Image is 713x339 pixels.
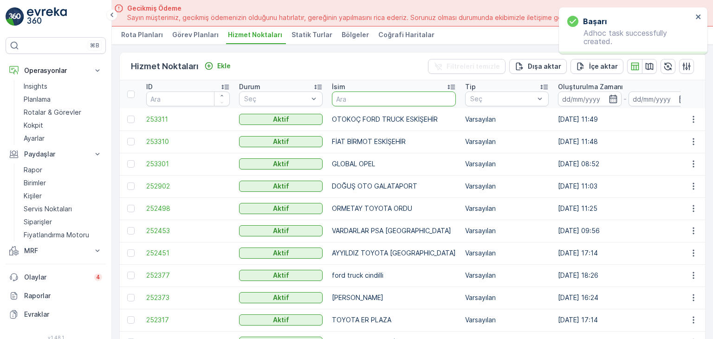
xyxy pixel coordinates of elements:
[127,205,135,212] div: Toggle Row Selected
[96,274,100,281] p: 4
[146,159,230,169] a: 253301
[553,175,696,197] td: [DATE] 11:03
[239,114,323,125] button: Aktif
[6,61,106,80] button: Operasyonlar
[273,137,289,146] p: Aktif
[24,121,43,130] p: Kokpit
[20,80,106,93] a: Insights
[528,62,561,71] p: Dışa aktar
[327,175,460,197] td: DOĞUŞ OTO GALATAPORT
[146,204,230,213] a: 252498
[629,91,692,106] input: dd/mm/yyyy
[20,119,106,132] a: Kokpit
[24,134,45,143] p: Ayarlar
[553,287,696,309] td: [DATE] 16:24
[24,310,102,319] p: Evraklar
[239,270,323,281] button: Aktif
[332,91,456,106] input: Ara
[273,204,289,213] p: Aktif
[567,29,693,46] p: Adhoc task successfully created.
[460,242,553,264] td: Varsayılan
[6,305,106,324] a: Evraklar
[146,82,153,91] p: ID
[146,91,230,106] input: Ara
[239,181,323,192] button: Aktif
[24,246,87,255] p: MRF
[24,204,72,214] p: Servis Noktaları
[447,62,500,71] p: Filtreleri temizle
[239,248,323,259] button: Aktif
[20,106,106,119] a: Rotalar & Görevler
[127,272,135,279] div: Toggle Row Selected
[90,42,99,49] p: ⌘B
[24,178,46,188] p: Birimler
[460,197,553,220] td: Varsayılan
[20,132,106,145] a: Ayarlar
[273,159,289,169] p: Aktif
[239,225,323,236] button: Aktif
[146,115,230,124] a: 253311
[20,176,106,189] a: Birimler
[239,82,260,91] p: Durum
[583,16,607,27] h3: başarı
[273,115,289,124] p: Aktif
[24,291,102,300] p: Raporlar
[146,248,230,258] a: 252451
[127,160,135,168] div: Toggle Row Selected
[292,30,332,39] span: Statik Turlar
[121,30,163,39] span: Rota Planları
[553,108,696,130] td: [DATE] 11:49
[127,13,596,22] span: Sayın müşterimiz, gecikmiş ödemenizin olduğunu hatırlatır, gereğinin yapılmasını rica ederiz. Sor...
[20,202,106,215] a: Servis Noktaları
[20,189,106,202] a: Kişiler
[24,165,42,175] p: Rapor
[172,30,219,39] span: Görev Planları
[146,226,230,235] a: 252453
[428,59,506,74] button: Filtreleri temizle
[127,249,135,257] div: Toggle Row Selected
[6,145,106,163] button: Paydaşlar
[553,242,696,264] td: [DATE] 17:14
[239,292,323,303] button: Aktif
[6,241,106,260] button: MRF
[509,59,567,74] button: Dışa aktar
[378,30,434,39] span: Coğrafi Haritalar
[553,309,696,331] td: [DATE] 17:14
[127,227,135,235] div: Toggle Row Selected
[460,287,553,309] td: Varsayılan
[146,182,230,191] span: 252902
[460,220,553,242] td: Varsayılan
[460,108,553,130] td: Varsayılan
[239,203,323,214] button: Aktif
[127,116,135,123] div: Toggle Row Selected
[239,136,323,147] button: Aktif
[239,314,323,326] button: Aktif
[332,82,345,91] p: İsim
[6,287,106,305] a: Raporlar
[20,228,106,241] a: Fiyatlandırma Motoru
[20,93,106,106] a: Planlama
[24,66,87,75] p: Operasyonlar
[146,271,230,280] a: 252377
[24,191,42,201] p: Kişiler
[695,13,702,22] button: close
[273,315,289,325] p: Aktif
[623,93,627,104] p: -
[131,60,199,73] p: Hizmet Noktaları
[470,94,534,104] p: Seç
[553,153,696,175] td: [DATE] 08:52
[327,309,460,331] td: TOYOTA ER PLAZA
[460,309,553,331] td: Varsayılan
[127,294,135,301] div: Toggle Row Selected
[460,175,553,197] td: Varsayılan
[327,108,460,130] td: OTOKOÇ FORD TRUCK ESKİŞEHİR
[6,7,24,26] img: logo
[273,182,289,191] p: Aktif
[146,137,230,146] span: 253310
[146,293,230,302] span: 252373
